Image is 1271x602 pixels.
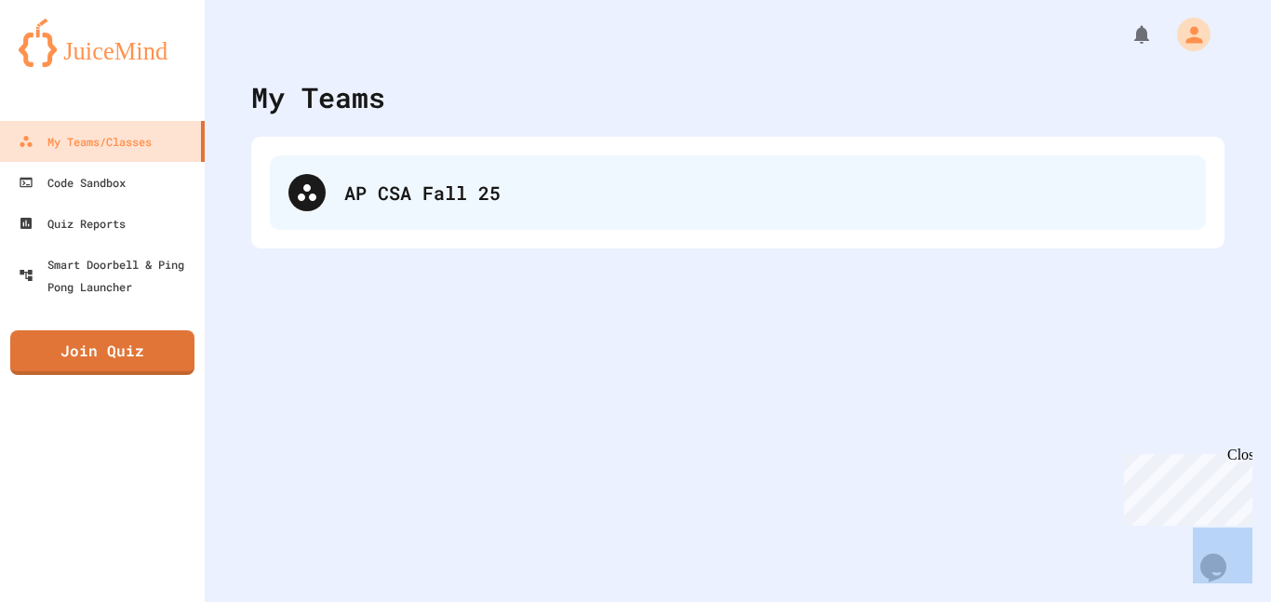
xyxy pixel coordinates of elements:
div: Smart Doorbell & Ping Pong Launcher [19,253,197,298]
a: Join Quiz [10,330,194,375]
div: Code Sandbox [19,171,126,194]
div: My Teams [251,76,385,118]
div: Chat with us now!Close [7,7,128,118]
div: AP CSA Fall 25 [344,179,1187,207]
iframe: chat widget [1117,447,1252,526]
div: AP CSA Fall 25 [270,155,1206,230]
div: My Teams/Classes [19,130,152,153]
img: logo-orange.svg [19,19,186,67]
iframe: chat widget [1193,528,1252,583]
div: My Notifications [1096,19,1157,50]
div: Quiz Reports [19,212,126,234]
div: My Account [1157,13,1215,56]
